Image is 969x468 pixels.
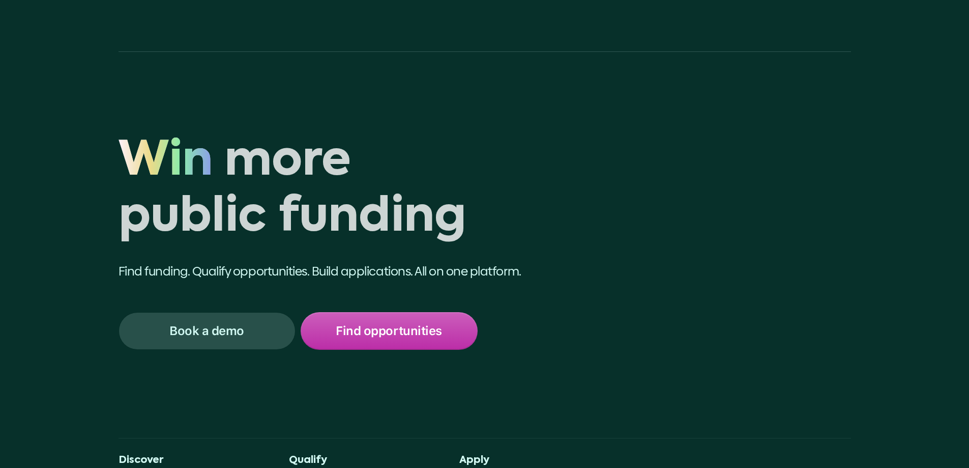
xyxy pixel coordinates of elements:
[830,18,871,36] a: Pricing
[119,134,213,190] span: Win
[98,21,183,34] a: STREAMLINE
[119,134,584,246] h1: Win more public funding
[119,312,296,350] a: Book a demo
[113,21,183,34] p: STREAMLINE
[661,22,684,32] p: Home
[336,324,442,338] p: Find opportunities
[459,454,613,466] p: Apply
[119,454,273,466] p: Discover
[701,22,736,32] p: Solutions
[803,22,820,32] p: Blog
[169,324,244,338] p: Book a demo
[795,18,828,36] a: Blog
[119,263,584,280] p: Find funding. Qualify opportunities. Build applications. All on one platform.
[838,22,863,32] p: Pricing
[289,454,443,466] p: Qualify
[747,18,793,36] a: Security
[755,22,785,32] p: Security
[653,18,692,36] a: Home
[301,312,478,350] a: Find opportunities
